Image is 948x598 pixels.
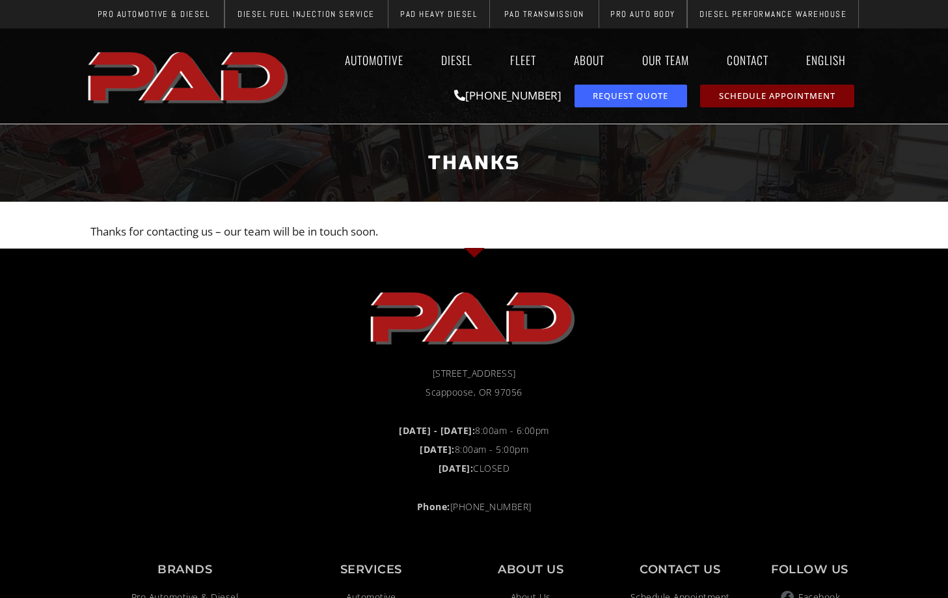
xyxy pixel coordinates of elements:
[454,88,562,103] a: [PHONE_NUMBER]
[90,499,858,515] a: Phone:[PHONE_NUMBER]
[612,564,748,575] p: Contact us
[84,41,295,111] a: pro automotive and diesel home page
[90,564,280,575] p: Brands
[98,10,210,18] span: Pro Automotive & Diesel
[420,443,455,455] b: [DATE]:
[90,139,858,187] h1: Thanks
[761,564,858,575] p: Follow Us
[504,10,584,18] span: PAD Transmission
[700,85,854,107] a: schedule repair or service appointment
[90,221,858,242] p: Thanks for contacting us – our team will be in touch soon.
[84,41,295,111] img: The image shows the word "PAD" in bold, red, uppercase letters with a slight shadow effect.
[237,10,375,18] span: Diesel Fuel Injection Service
[417,500,450,513] strong: Phone:
[439,462,474,474] b: [DATE]:
[630,45,701,75] a: Our Team
[400,10,477,18] span: PAD Heavy Diesel
[439,461,510,476] span: CLOSED
[332,45,416,75] a: Automotive
[399,424,475,437] b: [DATE] - [DATE]:
[610,10,675,18] span: Pro Auto Body
[575,85,687,107] a: request a service or repair quote
[719,92,835,100] span: Schedule Appointment
[426,385,522,400] span: Scappoose, OR 97056
[420,442,528,457] span: 8:00am - 5:00pm
[794,45,865,75] a: English
[463,564,599,575] p: About Us
[593,92,668,100] span: Request Quote
[433,366,516,381] span: [STREET_ADDRESS]
[90,281,858,353] a: pro automotive and diesel home page
[295,45,865,75] nav: Menu
[429,45,485,75] a: Diesel
[699,10,846,18] span: Diesel Performance Warehouse
[399,423,549,439] span: 8:00am - 6:00pm
[366,281,581,353] img: The image shows the word "PAD" in bold, red, uppercase letters with a slight shadow effect.
[498,45,548,75] a: Fleet
[562,45,617,75] a: About
[293,564,450,575] p: Services
[714,45,781,75] a: Contact
[417,499,532,515] span: [PHONE_NUMBER]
